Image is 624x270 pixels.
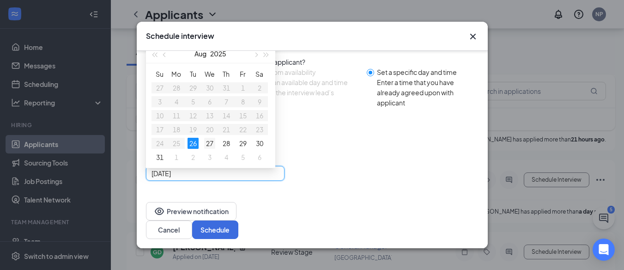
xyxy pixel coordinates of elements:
button: EyePreview notification [146,202,236,221]
div: 2 [188,152,199,163]
td: 2025-09-06 [251,150,268,164]
th: Tu [185,67,201,81]
div: 5 [237,152,248,163]
td: 2025-09-04 [218,150,235,164]
button: Schedule [192,221,238,239]
input: Aug 26, 2025 [151,168,277,178]
div: 28 [221,138,232,149]
div: Set a specific day and time [377,67,471,77]
div: Open Intercom Messenger [593,239,615,261]
td: 2025-09-05 [235,150,251,164]
td: 2025-08-29 [235,136,251,150]
th: Su [151,67,168,81]
th: Th [218,67,235,81]
div: 27 [204,138,215,149]
div: Enter a time that you have already agreed upon with applicant [377,77,471,108]
div: 26 [188,138,199,149]
div: 4 [221,152,232,163]
td: 2025-08-30 [251,136,268,150]
span: Start Time [146,192,211,202]
svg: Eye [154,206,165,217]
button: 2025 [210,44,226,63]
div: Choose an available day and time slot from the interview lead’s calendar [248,77,359,108]
button: Cancel [146,221,192,239]
td: 2025-08-28 [218,136,235,150]
td: 2025-08-26 [185,136,201,150]
div: 31 [154,152,165,163]
div: Select a Date & Time [146,120,479,130]
td: 2025-09-03 [201,150,218,164]
svg: Cross [467,31,479,42]
div: How do you want to schedule time with the applicant? [146,57,479,67]
th: Mo [168,67,185,81]
th: We [201,67,218,81]
div: 3 [204,152,215,163]
span: Select Calendar [146,132,479,142]
td: 2025-09-01 [168,150,185,164]
td: 2025-09-02 [185,150,201,164]
td: 2025-08-27 [201,136,218,150]
th: Fr [235,67,251,81]
div: 29 [237,138,248,149]
div: Select from availability [248,67,359,77]
button: Aug [194,44,206,63]
div: 1 [171,152,182,163]
div: 30 [254,138,265,149]
div: 6 [254,152,265,163]
span: Date [146,156,479,166]
button: Close [467,31,479,42]
td: 2025-08-31 [151,150,168,164]
th: Sa [251,67,268,81]
h3: Schedule interview [146,31,214,41]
